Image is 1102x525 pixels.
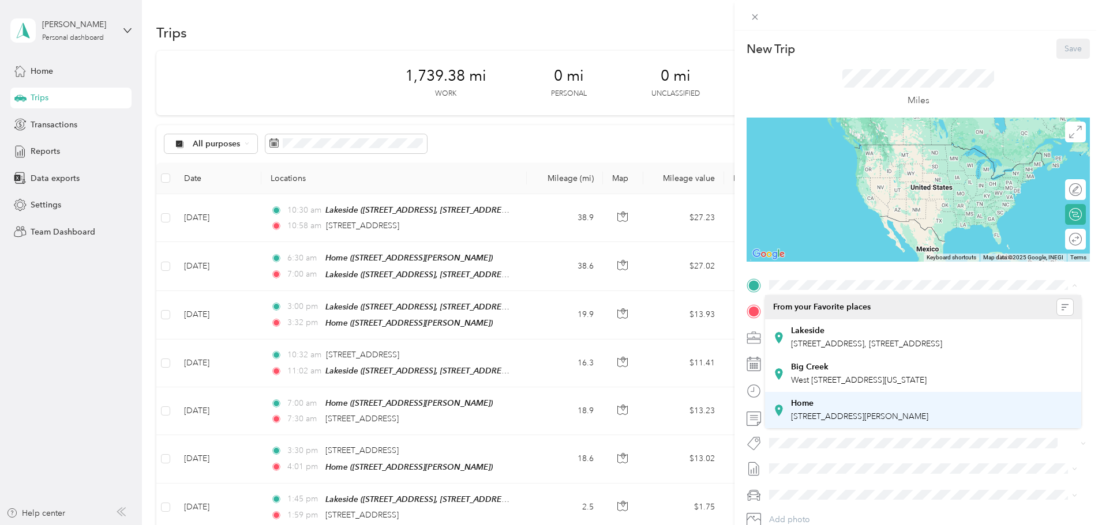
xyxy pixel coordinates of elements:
a: Open this area in Google Maps (opens a new window) [749,247,788,262]
span: Map data ©2025 Google, INEGI [983,254,1063,260]
iframe: Everlance-gr Chat Button Frame [1037,460,1102,525]
img: Google [749,247,788,262]
button: Keyboard shortcuts [927,254,976,262]
p: New Trip [747,41,795,57]
strong: Big Creek [791,362,829,372]
span: [STREET_ADDRESS], [STREET_ADDRESS] [791,339,942,349]
span: From your Favorite places [773,302,871,312]
span: [STREET_ADDRESS][PERSON_NAME] [791,411,928,421]
strong: Home [791,398,814,409]
span: West [STREET_ADDRESS][US_STATE] [791,375,927,385]
p: Miles [908,93,929,108]
strong: Lakeside [791,326,824,336]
